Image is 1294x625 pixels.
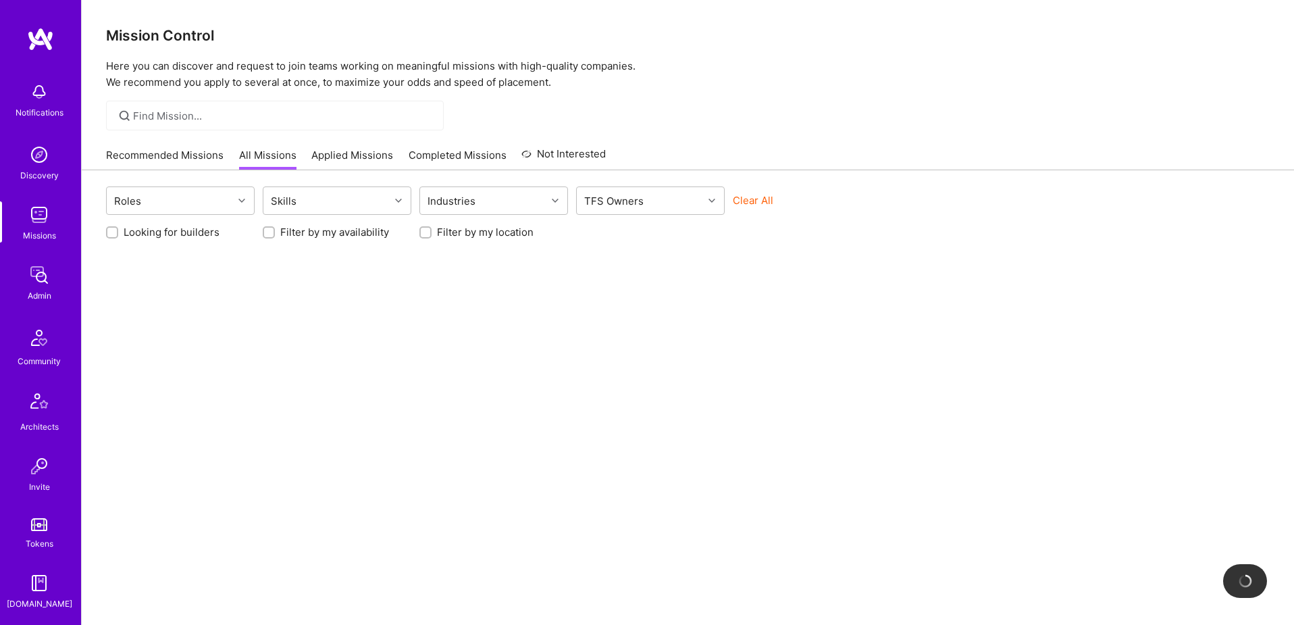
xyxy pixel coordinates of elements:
div: Industries [424,191,479,211]
i: icon SearchGrey [117,108,132,124]
img: loading [1238,574,1253,589]
div: Admin [28,289,51,303]
a: Completed Missions [409,148,507,170]
h3: Mission Control [106,27,1270,44]
img: Architects [23,387,55,420]
img: guide book [26,570,53,597]
img: bell [26,78,53,105]
div: Discovery [20,168,59,182]
a: Not Interested [521,146,606,170]
img: teamwork [26,201,53,228]
img: Invite [26,453,53,480]
div: TFS Owners [581,191,647,211]
i: icon Chevron [708,197,715,204]
a: All Missions [239,148,296,170]
a: Applied Missions [311,148,393,170]
button: Clear All [733,193,773,207]
div: Tokens [26,536,53,551]
i: icon Chevron [238,197,245,204]
img: Community [23,322,55,354]
input: Find Mission... [133,109,434,123]
i: icon Chevron [395,197,402,204]
label: Looking for builders [124,225,219,239]
div: Notifications [16,105,63,120]
div: Invite [29,480,50,494]
img: admin teamwork [26,261,53,289]
a: Recommended Missions [106,148,224,170]
div: [DOMAIN_NAME] [7,597,72,611]
div: Architects [20,420,59,434]
div: Community [18,354,61,368]
i: icon Chevron [552,197,559,204]
img: tokens [31,518,47,531]
img: discovery [26,141,53,168]
div: Missions [23,228,56,243]
img: logo [27,27,54,51]
div: Roles [111,191,145,211]
label: Filter by my location [437,225,534,239]
div: Skills [267,191,300,211]
p: Here you can discover and request to join teams working on meaningful missions with high-quality ... [106,58,1270,91]
label: Filter by my availability [280,225,389,239]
